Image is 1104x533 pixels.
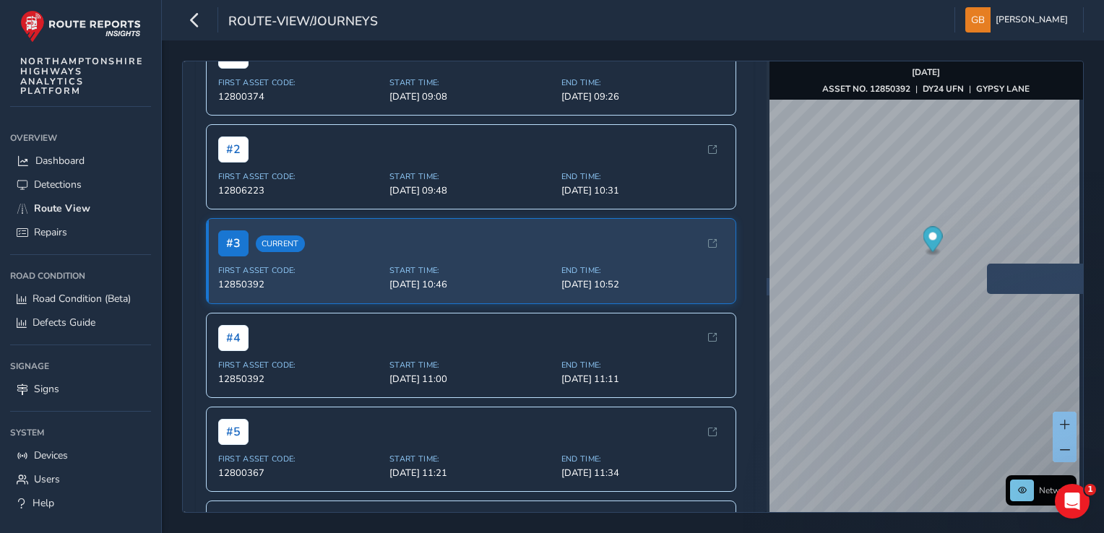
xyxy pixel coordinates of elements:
span: [DATE] 10:31 [561,184,725,197]
div: Overview [10,127,151,149]
span: # 4 [218,325,249,351]
span: [DATE] 11:00 [389,373,553,386]
span: First Asset Code: [218,454,381,464]
span: # 2 [218,136,249,162]
span: End Time: [561,454,725,464]
strong: ASSET NO. 12850392 [822,83,910,95]
span: First Asset Code: [218,360,381,370]
span: Signs [34,382,59,396]
a: Defects Guide [10,311,151,334]
span: First Asset Code: [218,77,381,88]
span: First Asset Code: [218,265,381,276]
img: rr logo [20,10,141,43]
span: [DATE] 09:08 [389,90,553,103]
span: End Time: [561,171,725,182]
a: Route View [10,196,151,220]
button: [PERSON_NAME] [965,7,1073,32]
span: 1 [1084,484,1096,495]
a: Detections [10,173,151,196]
span: Start Time: [389,265,553,276]
span: Dashboard [35,154,85,168]
span: Help [33,496,54,510]
span: 12850392 [218,373,381,386]
span: 12800374 [218,90,381,103]
strong: DY24 UFN [923,83,964,95]
span: Devices [34,448,68,462]
span: Current [256,235,305,252]
strong: [DATE] [912,66,940,78]
span: 12800367 [218,467,381,480]
span: Start Time: [389,454,553,464]
span: [DATE] 11:34 [561,467,725,480]
div: Road Condition [10,265,151,287]
span: Route View [34,201,90,215]
a: Road Condition (Beta) [10,287,151,311]
span: Repairs [34,225,67,239]
span: [DATE] 09:48 [389,184,553,197]
span: Start Time: [389,77,553,88]
span: Start Time: [389,171,553,182]
span: # 3 [218,230,249,256]
span: [PERSON_NAME] [996,7,1068,32]
span: End Time: [561,360,725,370]
div: Signage [10,355,151,377]
span: NORTHAMPTONSHIRE HIGHWAYS ANALYTICS PLATFORM [20,56,144,96]
span: 12850392 [218,278,381,291]
span: Defects Guide [33,316,95,329]
a: Users [10,467,151,491]
a: Repairs [10,220,151,244]
span: [DATE] 11:21 [389,467,553,480]
img: diamond-layout [965,7,991,32]
span: First Asset Code: [218,171,381,182]
span: [DATE] 10:52 [561,278,725,291]
span: Detections [34,178,82,191]
span: Network [1039,485,1072,496]
strong: GYPSY LANE [976,83,1030,95]
div: Map marker [923,227,942,256]
iframe: Intercom live chat [1055,484,1090,519]
span: [DATE] 09:26 [561,90,725,103]
span: [DATE] 11:11 [561,373,725,386]
a: Dashboard [10,149,151,173]
div: | | [822,83,1030,95]
span: # 5 [218,419,249,445]
span: End Time: [561,265,725,276]
span: route-view/journeys [228,12,378,32]
img: frame [1041,282,1077,293]
span: Road Condition (Beta) [33,292,131,305]
span: Users [34,472,60,486]
a: Signs [10,377,151,401]
a: Help [10,491,151,515]
div: System [10,422,151,443]
span: End Time: [561,77,725,88]
a: Devices [10,443,151,467]
span: 12806223 [218,184,381,197]
span: Start Time: [389,360,553,370]
span: [DATE] 10:46 [389,278,553,291]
